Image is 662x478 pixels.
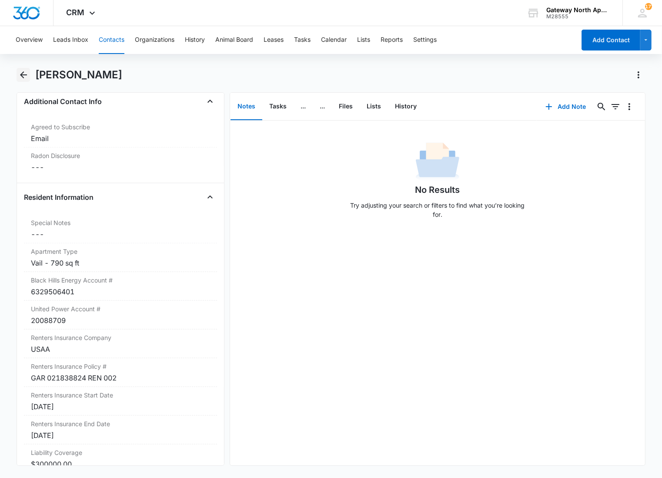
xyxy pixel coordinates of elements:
div: Vail - 790 sq ft [31,258,210,268]
button: Lists [357,26,370,54]
label: Renters Insurance Company [31,333,210,342]
button: Settings [413,26,437,54]
button: Notes [231,93,262,120]
button: Close [203,94,217,108]
button: Leads Inbox [53,26,88,54]
button: Tasks [262,93,294,120]
button: Leases [264,26,284,54]
button: Search... [595,100,609,114]
div: 20088709 [31,315,210,326]
button: Add Note [537,96,595,117]
div: account name [546,7,610,13]
img: No Data [416,140,459,183]
div: Special Notes--- [24,215,217,243]
button: Reports [381,26,403,54]
h4: Resident Information [24,192,94,202]
label: Renters Insurance Start Date [31,390,210,400]
span: 172 [645,3,652,10]
button: Back [17,68,30,82]
dd: --- [31,162,210,172]
label: Special Notes [31,218,210,227]
button: Animal Board [215,26,253,54]
div: Apartment TypeVail - 790 sq ft [24,243,217,272]
label: Renters Insurance Policy # [31,362,210,371]
button: Add Contact [582,30,640,50]
h1: [PERSON_NAME] [35,68,122,81]
label: Black Hills Energy Account # [31,276,210,285]
label: Apartment Type [31,247,210,256]
button: ... [313,93,332,120]
div: [DATE] [31,430,210,441]
label: Liability Coverage [31,448,210,457]
button: ... [294,93,313,120]
div: Email [31,133,210,144]
div: 6329506401 [31,286,210,297]
label: Radon Disclosure [31,151,210,160]
button: Close [203,190,217,204]
div: [DATE] [31,401,210,412]
dd: $300000.00 [31,459,210,469]
button: Actions [632,68,645,82]
div: Black Hills Energy Account #6329506401 [24,272,217,301]
label: Agreed to Subscribe [31,122,210,131]
h4: Additional Contact Info [24,96,102,107]
div: Radon Disclosure--- [24,148,217,176]
label: Renters Insurance End Date [31,419,210,428]
button: History [388,93,424,120]
div: account id [546,13,610,20]
dd: --- [31,229,210,239]
button: Overflow Menu [622,100,636,114]
div: Agreed to SubscribeEmail [24,119,217,148]
button: Organizations [135,26,174,54]
button: Lists [360,93,388,120]
div: notifications count [645,3,652,10]
button: Tasks [294,26,311,54]
div: United Power Account #20088709 [24,301,217,330]
div: USAA [31,344,210,354]
button: Overview [16,26,43,54]
label: United Power Account # [31,304,210,313]
button: Files [332,93,360,120]
p: Try adjusting your search or filters to find what you’re looking for. [346,201,529,219]
div: GAR 021838824 REN 002 [31,373,210,383]
button: Calendar [321,26,347,54]
button: History [185,26,205,54]
div: Renters Insurance End Date[DATE] [24,416,217,444]
button: Contacts [99,26,124,54]
div: Liability Coverage$300000.00 [24,444,217,473]
div: Renters Insurance Start Date[DATE] [24,387,217,416]
h1: No Results [415,183,460,196]
button: Filters [609,100,622,114]
div: Renters Insurance Policy #GAR 021838824 REN 002 [24,358,217,387]
div: Renters Insurance CompanyUSAA [24,330,217,358]
span: CRM [67,8,85,17]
